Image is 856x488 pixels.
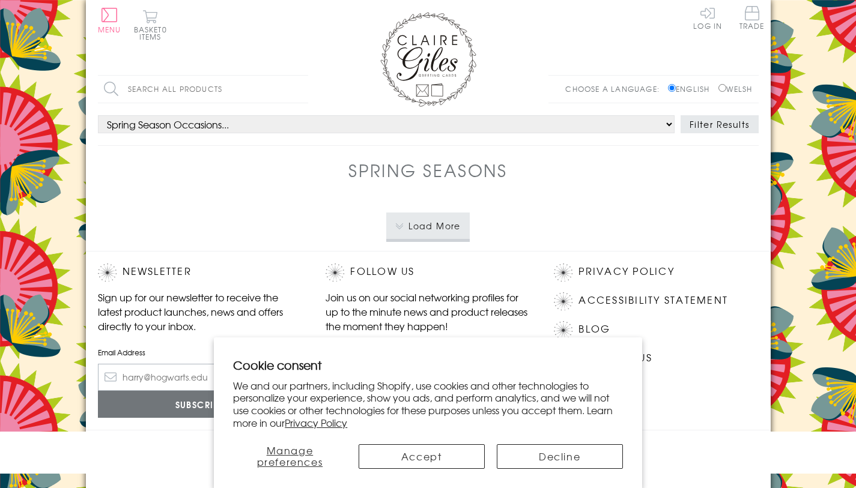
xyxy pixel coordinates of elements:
button: Accept [359,444,485,469]
button: Filter Results [681,115,759,133]
p: Sign up for our newsletter to receive the latest product launches, news and offers directly to yo... [98,290,302,333]
input: harry@hogwarts.edu [98,364,302,391]
button: Basket0 items [134,10,167,40]
span: 0 items [139,24,167,42]
span: Manage preferences [257,443,323,469]
p: Choose a language: [565,83,666,94]
img: Claire Giles Greetings Cards [380,12,476,107]
h1: Spring Seasons [348,158,508,182]
a: Log In [693,6,722,29]
input: English [668,84,676,92]
p: Join us on our social networking profiles for up to the minute news and product releases the mome... [326,290,530,333]
input: Search all products [98,76,308,103]
a: Blog [578,321,610,337]
label: English [668,83,715,94]
label: Welsh [718,83,753,94]
h2: Newsletter [98,264,302,282]
span: Menu [98,24,121,35]
input: Subscribe [98,391,302,418]
a: Accessibility Statement [578,292,728,309]
a: Trade [739,6,765,32]
label: Email Address [98,347,302,358]
button: Decline [497,444,623,469]
h2: Follow Us [326,264,530,282]
h2: Cookie consent [233,357,623,373]
button: Menu [98,8,121,33]
a: Privacy Policy [578,264,674,280]
span: Trade [739,6,765,29]
p: We and our partners, including Shopify, use cookies and other technologies to personalize your ex... [233,379,623,429]
input: Welsh [718,84,726,92]
input: Search [296,76,308,103]
a: Privacy Policy [285,415,347,430]
button: Load More [386,212,470,239]
button: Manage preferences [233,444,346,469]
